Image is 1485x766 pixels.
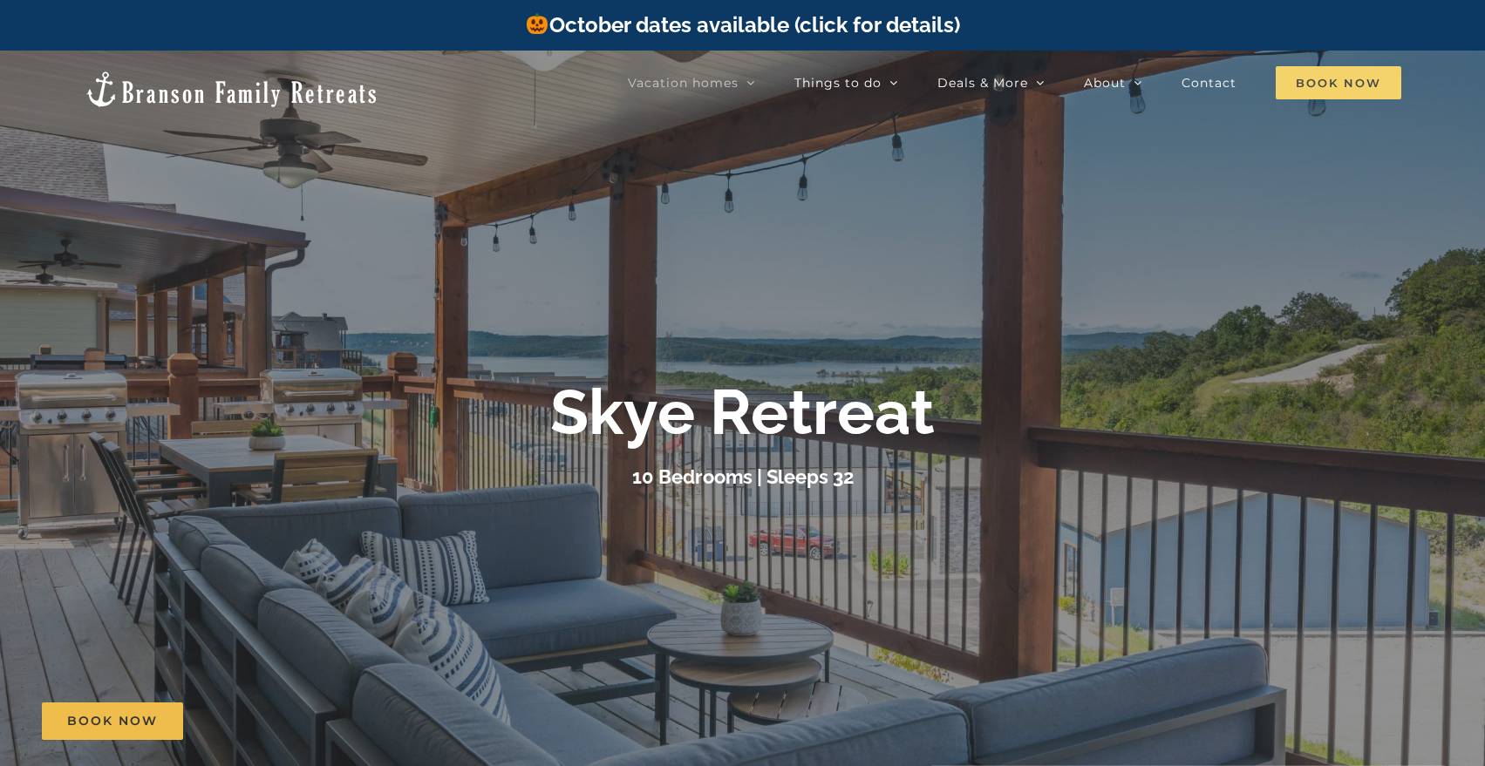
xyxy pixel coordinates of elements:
a: October dates available (click for details) [525,12,959,37]
a: Contact [1182,65,1236,100]
nav: Main Menu [628,65,1401,100]
span: Things to do [794,77,882,89]
span: Vacation homes [628,77,739,89]
span: Book Now [1276,66,1401,99]
a: Book Now [42,702,183,740]
span: Contact [1182,77,1236,89]
span: Book Now [67,714,158,729]
img: Branson Family Retreats Logo [84,70,379,109]
a: Deals & More [937,65,1045,100]
img: 🎃 [527,13,548,34]
h3: 10 Bedrooms | Sleeps 32 [632,465,854,488]
a: Things to do [794,65,898,100]
a: Vacation homes [628,65,755,100]
a: About [1084,65,1142,100]
span: Deals & More [937,77,1028,89]
b: Skye Retreat [550,375,935,449]
span: About [1084,77,1126,89]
